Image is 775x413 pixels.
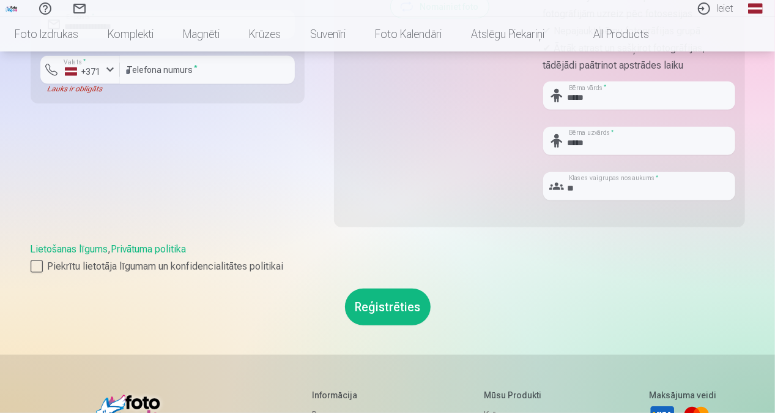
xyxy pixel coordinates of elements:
[649,389,716,401] h5: Maksājuma veidi
[295,17,360,51] a: Suvenīri
[31,243,108,255] a: Lietošanas līgums
[168,17,234,51] a: Magnēti
[111,243,187,255] a: Privātuma politika
[60,58,90,67] label: Valsts
[31,242,745,274] div: ,
[234,17,295,51] a: Krūzes
[456,17,559,51] a: Atslēgu piekariņi
[313,389,384,401] h5: Informācija
[543,40,735,74] p: ✔ Ātrāk atrast un sašķirot fotogrāfijas, tādējādi paātrinot apstrādes laiku
[360,17,456,51] a: Foto kalendāri
[40,56,120,84] button: Valsts*+371
[40,84,120,94] div: Lauks ir obligāts
[65,66,102,78] div: +371
[31,259,745,274] label: Piekrītu lietotāja līgumam un konfidencialitātes politikai
[484,389,548,401] h5: Mūsu produkti
[5,5,18,12] img: /fa1
[93,17,168,51] a: Komplekti
[559,17,664,51] a: All products
[345,289,431,325] button: Reģistrēties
